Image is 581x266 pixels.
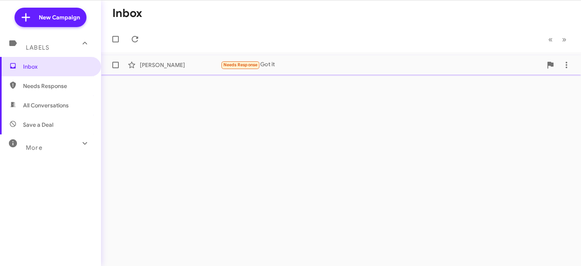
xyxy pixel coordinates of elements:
span: Needs Response [23,82,92,90]
span: Inbox [23,63,92,71]
span: « [548,34,553,44]
span: Save a Deal [23,121,53,129]
span: » [562,34,566,44]
span: Labels [26,44,49,51]
span: Needs Response [223,62,258,67]
nav: Page navigation example [544,31,571,48]
div: [PERSON_NAME] [140,61,221,69]
span: More [26,144,42,151]
span: All Conversations [23,101,69,109]
button: Previous [543,31,558,48]
a: New Campaign [15,8,86,27]
h1: Inbox [112,7,142,20]
button: Next [557,31,571,48]
div: Got it [221,60,542,69]
span: New Campaign [39,13,80,21]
